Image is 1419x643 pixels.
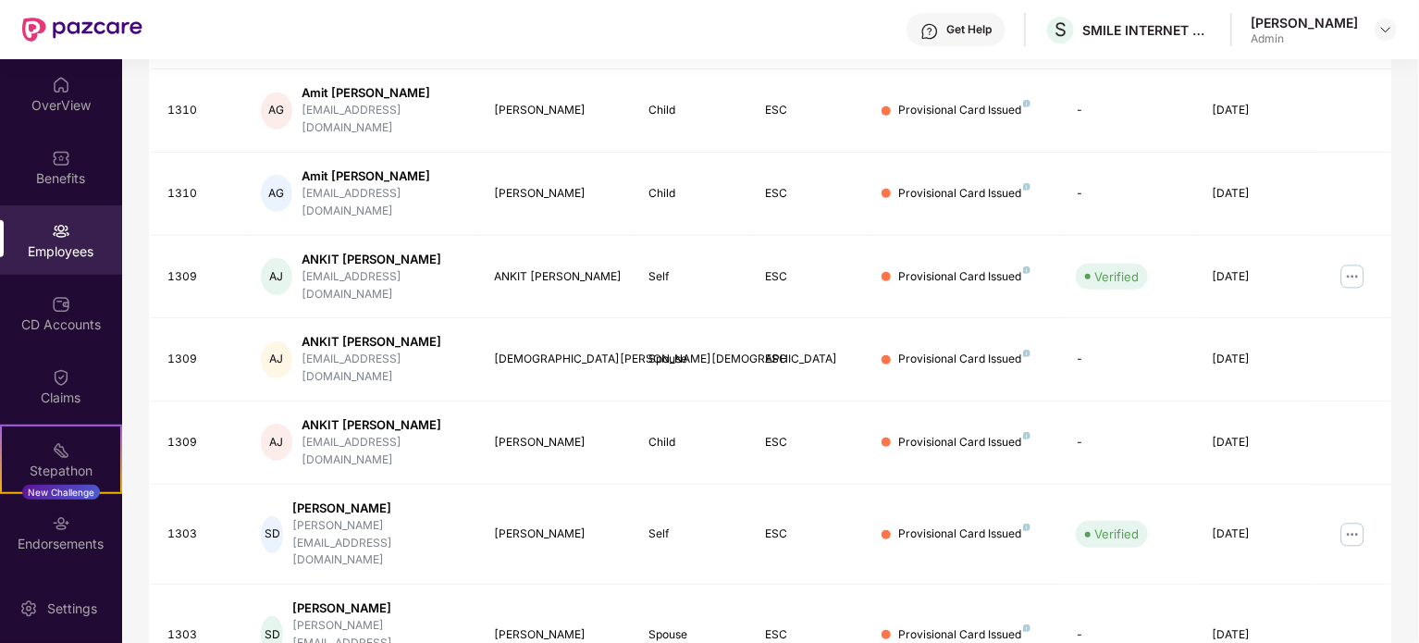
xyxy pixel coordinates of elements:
div: [PERSON_NAME] [494,185,620,203]
div: Provisional Card Issued [898,268,1030,286]
img: svg+xml;base64,PHN2ZyBpZD0iSGVscC0zMngzMiIgeG1sbnM9Imh0dHA6Ly93d3cudzMub3JnLzIwMDAvc3ZnIiB3aWR0aD... [920,22,939,41]
td: - [1061,69,1197,153]
img: manageButton [1338,520,1367,550]
img: svg+xml;base64,PHN2ZyB4bWxucz0iaHR0cDovL3d3dy53My5vcmcvMjAwMC9zdmciIHdpZHRoPSI4IiBoZWlnaHQ9IjgiIH... [1023,183,1030,191]
div: SMILE INTERNET TECHNOLOGIES PRIVATE LIMITED [1082,21,1212,39]
img: New Pazcare Logo [22,18,142,42]
img: svg+xml;base64,PHN2ZyB4bWxucz0iaHR0cDovL3d3dy53My5vcmcvMjAwMC9zdmciIHdpZHRoPSI4IiBoZWlnaHQ9IjgiIH... [1023,100,1030,107]
div: [PERSON_NAME] [292,600,464,617]
div: Verified [1094,525,1139,543]
div: 1309 [167,268,231,286]
div: ESC [766,351,853,368]
div: ANKIT [PERSON_NAME] [302,251,464,268]
div: ESC [766,102,853,119]
td: - [1061,318,1197,402]
div: ANKIT [PERSON_NAME] [302,416,464,434]
img: svg+xml;base64,PHN2ZyB4bWxucz0iaHR0cDovL3d3dy53My5vcmcvMjAwMC9zdmciIHdpZHRoPSIyMSIgaGVpZ2h0PSIyMC... [52,441,70,460]
div: ESC [766,185,853,203]
div: [DATE] [1212,526,1299,543]
img: svg+xml;base64,PHN2ZyBpZD0iU2V0dGluZy0yMHgyMCIgeG1sbnM9Imh0dHA6Ly93d3cudzMub3JnLzIwMDAvc3ZnIiB3aW... [19,600,38,618]
div: Provisional Card Issued [898,185,1030,203]
div: AJ [261,258,292,295]
div: [PERSON_NAME] [292,500,464,517]
div: [DATE] [1212,351,1299,368]
div: Stepathon [2,462,120,480]
div: ESC [766,268,853,286]
div: [DATE] [1212,185,1299,203]
div: Get Help [946,22,992,37]
div: Amit [PERSON_NAME] [302,167,464,185]
div: New Challenge [22,485,100,500]
span: S [1055,19,1067,41]
td: - [1061,402,1197,485]
div: Spouse [649,351,736,368]
div: [EMAIL_ADDRESS][DOMAIN_NAME] [302,351,464,386]
img: svg+xml;base64,PHN2ZyB4bWxucz0iaHR0cDovL3d3dy53My5vcmcvMjAwMC9zdmciIHdpZHRoPSI4IiBoZWlnaHQ9IjgiIH... [1023,432,1030,439]
div: Self [649,526,736,543]
img: svg+xml;base64,PHN2ZyB4bWxucz0iaHR0cDovL3d3dy53My5vcmcvMjAwMC9zdmciIHdpZHRoPSI4IiBoZWlnaHQ9IjgiIH... [1023,624,1030,632]
div: [EMAIL_ADDRESS][DOMAIN_NAME] [302,434,464,469]
div: [DEMOGRAPHIC_DATA][PERSON_NAME][DEMOGRAPHIC_DATA] [494,351,620,368]
div: [DATE] [1212,434,1299,451]
div: Provisional Card Issued [898,102,1030,119]
div: Child [649,102,736,119]
img: svg+xml;base64,PHN2ZyBpZD0iQ0RfQWNjb3VudHMiIGRhdGEtbmFtZT0iQ0QgQWNjb3VudHMiIHhtbG5zPSJodHRwOi8vd3... [52,295,70,314]
div: [DATE] [1212,268,1299,286]
div: [PERSON_NAME] [494,526,620,543]
div: Provisional Card Issued [898,526,1030,543]
img: svg+xml;base64,PHN2ZyBpZD0iQmVuZWZpdHMiIHhtbG5zPSJodHRwOi8vd3d3LnczLm9yZy8yMDAwL3N2ZyIgd2lkdGg9Ij... [52,149,70,167]
div: Child [649,434,736,451]
div: [PERSON_NAME] [1251,14,1358,31]
div: [DATE] [1212,102,1299,119]
div: AJ [261,341,292,378]
div: Admin [1251,31,1358,46]
div: 1310 [167,102,231,119]
div: [EMAIL_ADDRESS][DOMAIN_NAME] [302,102,464,137]
div: [PERSON_NAME][EMAIL_ADDRESS][DOMAIN_NAME] [292,517,464,570]
div: Provisional Card Issued [898,434,1030,451]
div: 1310 [167,185,231,203]
img: svg+xml;base64,PHN2ZyBpZD0iRHJvcGRvd24tMzJ4MzIiIHhtbG5zPSJodHRwOi8vd3d3LnczLm9yZy8yMDAwL3N2ZyIgd2... [1378,22,1393,37]
img: svg+xml;base64,PHN2ZyBpZD0iRW1wbG95ZWVzIiB4bWxucz0iaHR0cDovL3d3dy53My5vcmcvMjAwMC9zdmciIHdpZHRoPS... [52,222,70,241]
div: Provisional Card Issued [898,351,1030,368]
div: [EMAIL_ADDRESS][DOMAIN_NAME] [302,185,464,220]
div: Settings [42,600,103,618]
div: Child [649,185,736,203]
img: svg+xml;base64,PHN2ZyB4bWxucz0iaHR0cDovL3d3dy53My5vcmcvMjAwMC9zdmciIHdpZHRoPSI4IiBoZWlnaHQ9IjgiIH... [1023,266,1030,274]
div: AG [261,93,292,130]
div: ANKIT [PERSON_NAME] [302,333,464,351]
div: Amit [PERSON_NAME] [302,84,464,102]
img: svg+xml;base64,PHN2ZyBpZD0iQ2xhaW0iIHhtbG5zPSJodHRwOi8vd3d3LnczLm9yZy8yMDAwL3N2ZyIgd2lkdGg9IjIwIi... [52,368,70,387]
div: AJ [261,424,292,461]
img: manageButton [1338,262,1367,291]
div: [PERSON_NAME] [494,434,620,451]
div: ANKIT [PERSON_NAME] [494,268,620,286]
img: svg+xml;base64,PHN2ZyB4bWxucz0iaHR0cDovL3d3dy53My5vcmcvMjAwMC9zdmciIHdpZHRoPSI4IiBoZWlnaHQ9IjgiIH... [1023,524,1030,531]
div: SD [261,516,283,553]
div: ESC [766,526,853,543]
td: - [1061,153,1197,236]
div: [PERSON_NAME] [494,102,620,119]
div: Self [649,268,736,286]
div: 1309 [167,434,231,451]
div: ESC [766,434,853,451]
div: 1303 [167,526,231,543]
img: svg+xml;base64,PHN2ZyB4bWxucz0iaHR0cDovL3d3dy53My5vcmcvMjAwMC9zdmciIHdpZHRoPSI4IiBoZWlnaHQ9IjgiIH... [1023,350,1030,357]
img: svg+xml;base64,PHN2ZyBpZD0iRW5kb3JzZW1lbnRzIiB4bWxucz0iaHR0cDovL3d3dy53My5vcmcvMjAwMC9zdmciIHdpZH... [52,514,70,533]
div: Verified [1094,267,1139,286]
div: AG [261,175,292,212]
img: svg+xml;base64,PHN2ZyBpZD0iSG9tZSIgeG1sbnM9Imh0dHA6Ly93d3cudzMub3JnLzIwMDAvc3ZnIiB3aWR0aD0iMjAiIG... [52,76,70,94]
div: [EMAIL_ADDRESS][DOMAIN_NAME] [302,268,464,303]
div: 1309 [167,351,231,368]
